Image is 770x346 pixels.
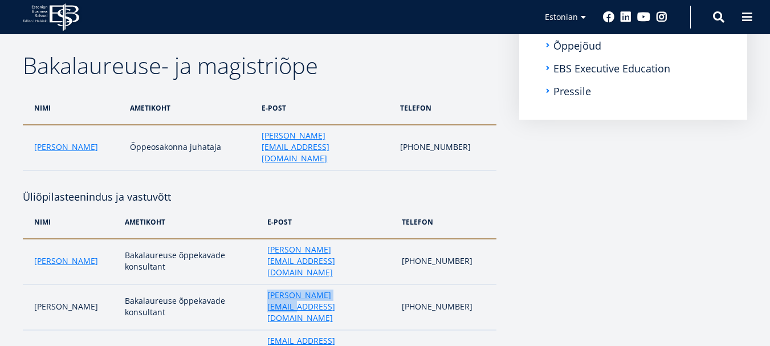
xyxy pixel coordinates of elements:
[23,205,119,239] th: nimi
[553,40,601,51] a: Õppejõud
[620,11,632,23] a: Linkedin
[396,205,496,239] th: telefon
[23,284,119,330] td: [PERSON_NAME]
[553,63,670,74] a: EBS Executive Education
[23,171,496,205] h4: Üliõpilasteenindus ja vastuvõtt
[262,205,397,239] th: e-post
[119,205,261,239] th: ametikoht
[267,244,391,278] a: [PERSON_NAME][EMAIL_ADDRESS][DOMAIN_NAME]
[119,284,261,330] td: Bakalaureuse õppekavade konsultant
[262,130,389,164] a: [PERSON_NAME][EMAIL_ADDRESS][DOMAIN_NAME]
[124,91,256,125] th: ametikoht
[267,290,391,324] a: [PERSON_NAME][EMAIL_ADDRESS][DOMAIN_NAME]
[34,255,98,267] a: [PERSON_NAME]
[256,91,394,125] th: e-post
[119,239,261,284] td: Bakalaureuse õppekavade konsultant
[394,125,496,170] td: [PHONE_NUMBER]
[637,11,650,23] a: Youtube
[396,284,496,330] td: [PHONE_NUMBER]
[34,141,98,153] a: [PERSON_NAME]
[23,51,496,80] h2: Bakalaureuse- ja magistriõpe
[603,11,614,23] a: Facebook
[553,86,591,97] a: Pressile
[124,125,256,170] td: Õppeosakonna juhataja
[656,11,667,23] a: Instagram
[394,91,496,125] th: telefon
[396,239,496,284] td: [PHONE_NUMBER]
[23,91,124,125] th: nimi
